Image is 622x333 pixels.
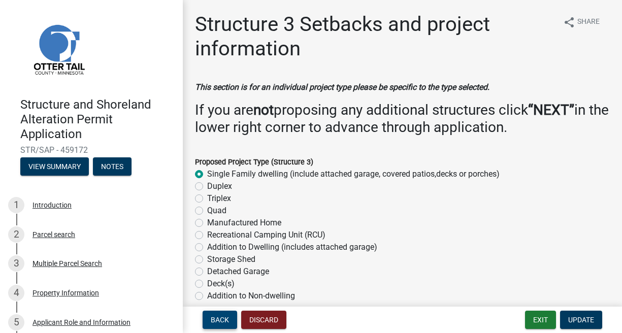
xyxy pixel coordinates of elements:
[8,314,24,330] div: 5
[8,285,24,301] div: 4
[207,205,226,217] label: Quad
[207,265,269,278] label: Detached Garage
[241,311,286,329] button: Discard
[207,229,325,241] label: Recreational Camping Unit (RCU)
[207,278,235,290] label: Deck(s)
[555,12,608,32] button: shareShare
[253,102,274,118] strong: not
[207,168,500,180] label: Single Family dwelling (include attached garage, covered patios,decks or porches)
[32,319,130,326] div: Applicant Role and Information
[525,311,556,329] button: Exit
[20,157,89,176] button: View Summary
[207,290,295,302] label: Addition to Non-dwelling
[560,311,602,329] button: Update
[20,11,96,87] img: Otter Tail County, Minnesota
[211,316,229,324] span: Back
[195,82,489,92] strong: This section is for an individual project type please be specific to the type selected.
[207,253,255,265] label: Storage Shed
[8,226,24,243] div: 2
[568,316,594,324] span: Update
[195,102,610,136] h3: If you are proposing any additional structures click in the lower right corner to advance through...
[207,180,232,192] label: Duplex
[20,145,162,155] span: STR/SAP - 459172
[20,163,89,172] wm-modal-confirm: Summary
[207,192,231,205] label: Triplex
[195,12,555,61] h1: Structure 3 Setbacks and project information
[207,217,281,229] label: Manufactured Home
[577,16,600,28] span: Share
[20,97,175,141] h4: Structure and Shoreland Alteration Permit Application
[32,260,102,267] div: Multiple Parcel Search
[195,159,313,166] label: Proposed Project Type (Structure 3)
[8,197,24,213] div: 1
[93,157,132,176] button: Notes
[32,202,72,209] div: Introduction
[207,241,377,253] label: Addition to Dwelling (includes attached garage)
[32,231,75,238] div: Parcel search
[563,16,575,28] i: share
[528,102,574,118] strong: “NEXT”
[203,311,237,329] button: Back
[207,302,610,326] label: Water Oriented Accessory Stucture (accessory structures down by the OHWL ie boathouse, storage sh...
[8,255,24,272] div: 3
[93,163,132,172] wm-modal-confirm: Notes
[32,289,99,296] div: Property Information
